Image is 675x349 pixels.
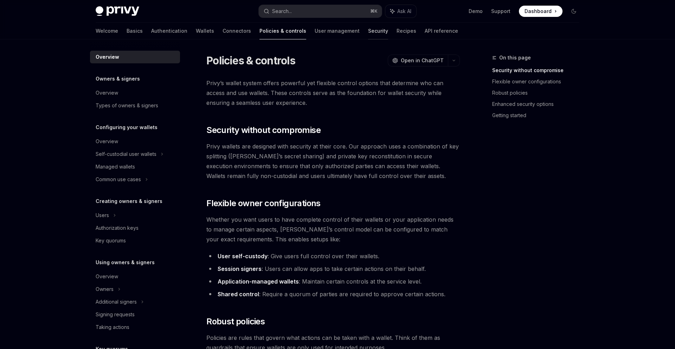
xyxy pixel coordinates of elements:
[90,321,180,334] a: Taking actions
[196,23,214,39] a: Wallets
[206,78,460,108] span: Privy’s wallet system offers powerful yet flexible control options that determine who can access ...
[492,87,585,99] a: Robust policies
[96,298,137,306] div: Additional signers
[206,125,321,136] span: Security without compromise
[218,278,299,285] strong: Application-managed wallets
[96,6,139,16] img: dark logo
[397,8,411,15] span: Ask AI
[206,316,265,327] span: Robust policies
[96,285,114,293] div: Owners
[96,53,119,61] div: Overview
[223,23,251,39] a: Connectors
[206,277,460,286] li: : Maintain certain controls at the service level.
[96,175,141,184] div: Common use cases
[206,289,460,299] li: : Require a quorum of parties are required to approve certain actions.
[206,264,460,274] li: : Users can allow apps to take certain actions on their behalf.
[272,7,292,15] div: Search...
[90,99,180,112] a: Types of owners & signers
[425,23,458,39] a: API reference
[218,265,262,272] strong: Session signers
[96,163,135,171] div: Managed wallets
[90,270,180,283] a: Overview
[96,258,155,267] h5: Using owners & signers
[519,6,562,17] a: Dashboard
[90,234,180,247] a: Key quorums
[370,8,378,14] span: ⌘ K
[96,123,157,132] h5: Configuring your wallets
[96,75,140,83] h5: Owners & signers
[469,8,483,15] a: Demo
[96,150,156,158] div: Self-custodial user wallets
[96,272,118,281] div: Overview
[96,236,126,245] div: Key quorums
[492,65,585,76] a: Security without compromise
[218,253,268,260] strong: User self-custody
[206,198,321,209] span: Flexible owner configurations
[397,23,416,39] a: Recipes
[96,101,158,110] div: Types of owners & signers
[206,215,460,244] span: Whether you want users to have complete control of their wallets or your application needs to man...
[90,308,180,321] a: Signing requests
[96,323,129,331] div: Taking actions
[206,54,295,67] h1: Policies & controls
[368,23,388,39] a: Security
[525,8,552,15] span: Dashboard
[127,23,143,39] a: Basics
[90,135,180,148] a: Overview
[491,8,510,15] a: Support
[259,5,382,18] button: Search...⌘K
[96,310,135,319] div: Signing requests
[96,23,118,39] a: Welcome
[385,5,416,18] button: Ask AI
[96,211,109,220] div: Users
[218,291,259,298] strong: Shared control
[206,251,460,261] li: : Give users full control over their wallets.
[401,57,444,64] span: Open in ChatGPT
[90,51,180,63] a: Overview
[90,222,180,234] a: Authorization keys
[499,53,531,62] span: On this page
[259,23,306,39] a: Policies & controls
[90,87,180,99] a: Overview
[96,89,118,97] div: Overview
[96,224,139,232] div: Authorization keys
[315,23,360,39] a: User management
[206,141,460,181] span: Privy wallets are designed with security at their core. Our approach uses a combination of key sp...
[96,137,118,146] div: Overview
[492,110,585,121] a: Getting started
[96,197,162,205] h5: Creating owners & signers
[492,99,585,110] a: Enhanced security options
[568,6,579,17] button: Toggle dark mode
[90,160,180,173] a: Managed wallets
[492,76,585,87] a: Flexible owner configurations
[151,23,187,39] a: Authentication
[388,55,448,66] button: Open in ChatGPT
